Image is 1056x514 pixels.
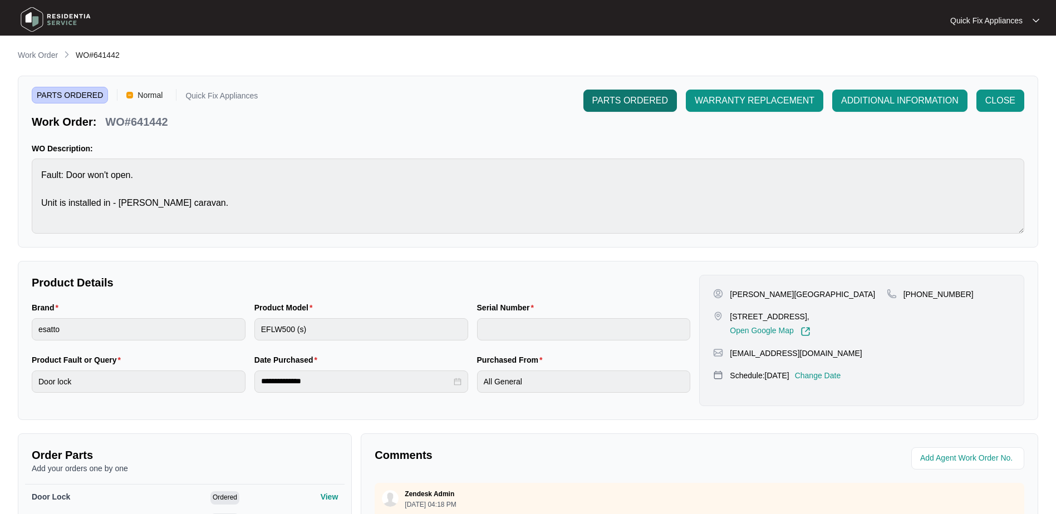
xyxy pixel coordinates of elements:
[32,143,1024,154] p: WO Description:
[32,492,70,501] span: Door Lock
[713,370,723,380] img: map-pin
[321,491,338,502] p: View
[920,452,1018,465] input: Add Agent Work Order No.
[254,302,317,313] label: Product Model
[713,289,723,299] img: user-pin
[32,463,338,474] p: Add your orders one by one
[976,90,1024,112] button: CLOSE
[32,354,125,365] label: Product Fault or Query
[713,311,723,321] img: map-pin
[477,318,691,340] input: Serial Number
[405,490,454,498] p: Zendesk Admin
[841,94,959,107] span: ADDITIONAL INFORMATION
[592,94,668,107] span: PARTS ORDERED
[730,289,875,300] p: [PERSON_NAME][GEOGRAPHIC_DATA]
[32,114,96,130] p: Work Order:
[32,318,245,340] input: Brand
[32,302,63,313] label: Brand
[695,94,814,107] span: WARRANTY REPLACEMENT
[16,50,60,62] a: Work Order
[32,447,338,463] p: Order Parts
[405,501,456,508] p: [DATE] 04:18 PM
[477,354,547,365] label: Purchased From
[105,114,168,130] p: WO#641442
[210,491,239,505] span: Ordered
[730,311,810,322] p: [STREET_ADDRESS],
[477,302,538,313] label: Serial Number
[254,318,468,340] input: Product Model
[126,92,133,98] img: Vercel Logo
[1033,18,1039,23] img: dropdown arrow
[686,90,823,112] button: WARRANTY REPLACEMENT
[32,159,1024,234] textarea: Fault: Door won't open. Unit is installed in - [PERSON_NAME] caravan.
[730,370,789,381] p: Schedule: [DATE]
[903,289,974,300] p: [PHONE_NUMBER]
[477,370,691,393] input: Purchased From
[730,327,810,337] a: Open Google Map
[832,90,967,112] button: ADDITIONAL INFORMATION
[32,87,108,103] span: PARTS ORDERED
[62,50,71,59] img: chevron-right
[76,51,120,60] span: WO#641442
[254,354,322,365] label: Date Purchased
[261,375,451,387] input: Date Purchased
[32,370,245,393] input: Product Fault or Query
[583,90,677,112] button: PARTS ORDERED
[950,15,1023,26] p: Quick Fix Appliances
[375,447,691,463] p: Comments
[32,275,690,290] p: Product Details
[18,50,58,61] p: Work Order
[713,348,723,358] img: map-pin
[730,348,862,359] p: [EMAIL_ADDRESS][DOMAIN_NAME]
[17,3,95,36] img: residentia service logo
[985,94,1015,107] span: CLOSE
[887,289,897,299] img: map-pin
[382,490,399,507] img: user.svg
[133,87,167,103] span: Normal
[795,370,841,381] p: Change Date
[800,327,811,337] img: Link-External
[185,92,258,103] p: Quick Fix Appliances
